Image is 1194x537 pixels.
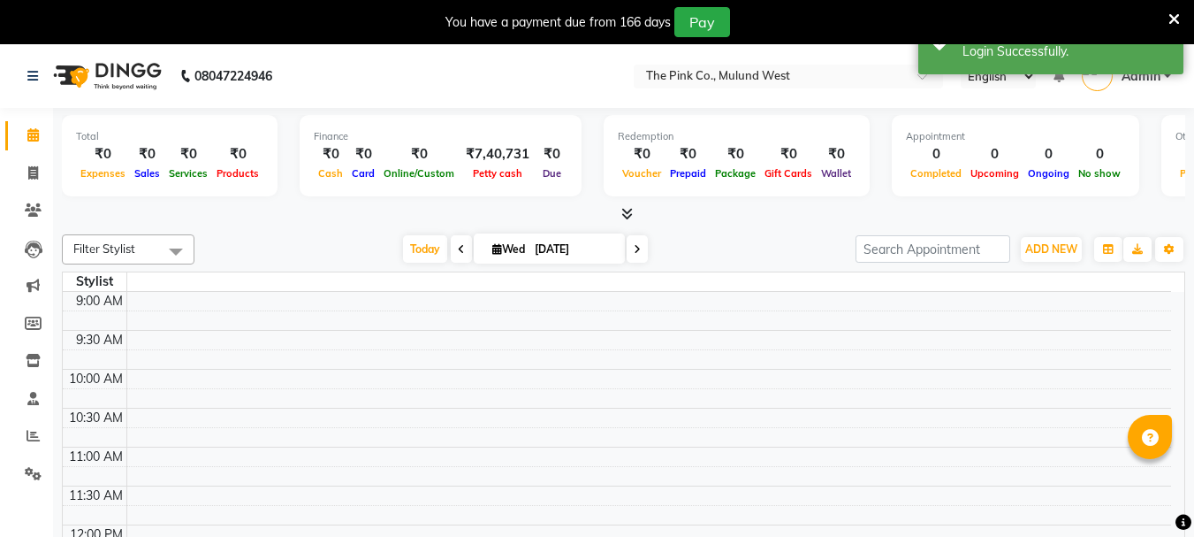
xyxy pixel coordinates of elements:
button: Pay [674,7,730,37]
span: Sales [130,167,164,180]
div: 10:00 AM [65,370,126,388]
div: Finance [314,129,567,144]
div: 0 [906,144,966,165]
span: Prepaid [665,167,711,180]
span: No show [1074,167,1125,180]
div: ₹0 [212,144,263,165]
span: Wed [488,242,529,256]
div: ₹0 [76,144,130,165]
div: ₹0 [347,144,379,165]
div: ₹0 [665,144,711,165]
div: Stylist [63,272,126,291]
span: Due [538,167,566,180]
input: Search Appointment [856,235,1010,263]
span: Online/Custom [379,167,459,180]
span: Admin [1122,67,1160,86]
span: Services [164,167,212,180]
div: 0 [966,144,1023,165]
div: 11:30 AM [65,487,126,505]
div: ₹0 [536,144,567,165]
div: ₹7,40,731 [459,144,536,165]
span: ADD NEW [1025,242,1077,256]
span: Ongoing [1023,167,1074,180]
div: 9:30 AM [72,331,126,349]
div: 11:00 AM [65,448,126,466]
div: Redemption [618,129,856,144]
span: Completed [906,167,966,180]
span: Petty cash [468,167,527,180]
div: 9:00 AM [72,292,126,311]
div: Login Successfully. [962,42,1170,61]
span: Upcoming [966,167,1023,180]
div: Appointment [906,129,1125,144]
span: Expenses [76,167,130,180]
div: ₹0 [817,144,856,165]
div: You have a payment due from 166 days [445,13,671,32]
input: 2025-09-03 [529,236,618,263]
div: ₹0 [130,144,164,165]
span: Filter Stylist [73,242,135,256]
div: ₹0 [314,144,347,165]
div: ₹0 [760,144,817,165]
span: Cash [314,167,347,180]
span: Card [347,167,379,180]
div: 0 [1023,144,1074,165]
img: logo [45,51,166,101]
div: ₹0 [711,144,760,165]
span: Wallet [817,167,856,180]
div: ₹0 [379,144,459,165]
div: ₹0 [618,144,665,165]
span: Gift Cards [760,167,817,180]
button: ADD NEW [1021,237,1082,262]
div: 10:30 AM [65,409,126,427]
div: ₹0 [164,144,212,165]
div: Total [76,129,263,144]
img: Admin [1082,60,1113,91]
span: Voucher [618,167,665,180]
span: Package [711,167,760,180]
div: 0 [1074,144,1125,165]
span: Products [212,167,263,180]
span: Today [403,235,447,263]
b: 08047224946 [194,51,272,101]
